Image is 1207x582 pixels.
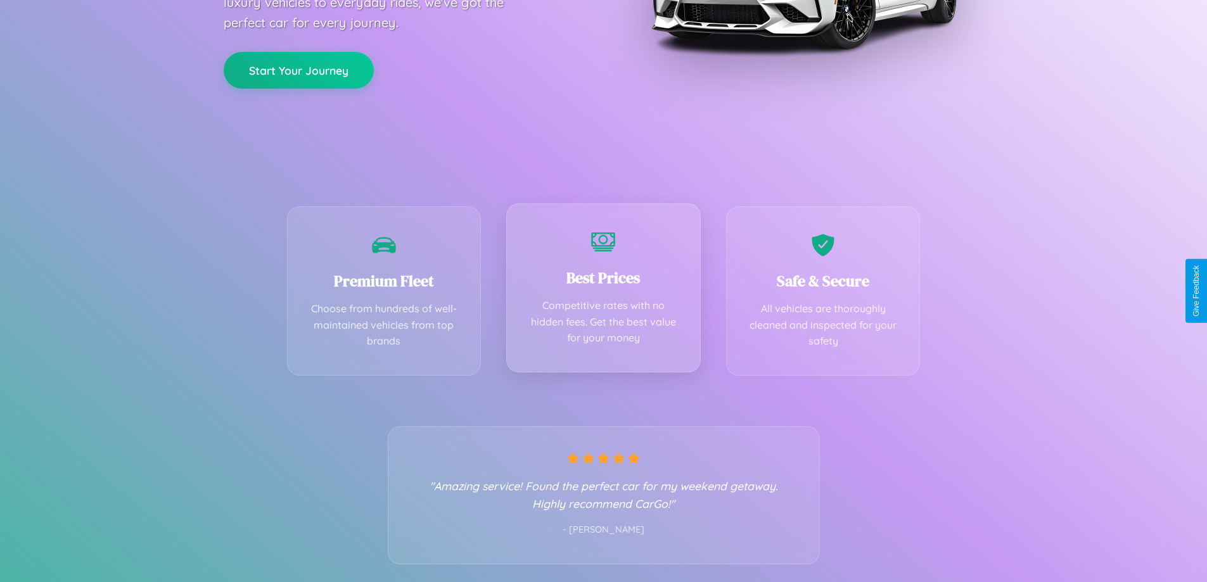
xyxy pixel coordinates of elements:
p: Competitive rates with no hidden fees. Get the best value for your money [526,298,681,346]
h3: Best Prices [526,267,681,288]
p: All vehicles are thoroughly cleaned and inspected for your safety [746,301,901,350]
div: Give Feedback [1192,265,1201,317]
p: "Amazing service! Found the perfect car for my weekend getaway. Highly recommend CarGo!" [414,477,794,512]
p: - [PERSON_NAME] [414,522,794,538]
h3: Premium Fleet [307,270,462,291]
h3: Safe & Secure [746,270,901,291]
button: Start Your Journey [224,52,374,89]
p: Choose from hundreds of well-maintained vehicles from top brands [307,301,462,350]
